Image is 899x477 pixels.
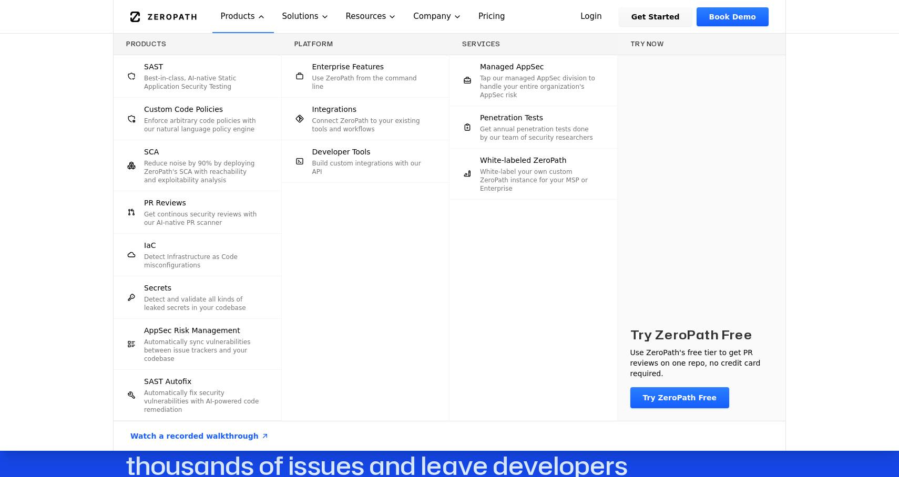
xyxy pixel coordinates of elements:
[450,149,617,199] a: White-labeled ZeroPathWhite-label your own custom ZeroPath instance for your MSP or Enterprise
[630,326,752,343] h3: Try ZeroPath Free
[114,55,281,97] a: SASTBest-in-class, AI-native Static Application Security Testing
[144,253,260,269] p: Detect Infrastructure as Code misconfigurations
[312,159,428,176] p: Build custom integrations with our API
[282,98,450,140] a: IntegrationsConnect ZeroPath to your existing tools and workflows
[282,55,450,97] a: Enterprise FeaturesUse ZeroPath from the command line
[144,240,156,251] span: IaC
[144,295,260,312] p: Detect and validate all kinds of leaked secrets in your codebase
[480,112,543,123] span: Penetration Tests
[480,168,596,193] p: White-label your own custom ZeroPath instance for your MSP or Enterprise
[312,117,428,133] p: Connect ZeroPath to your existing tools and workflows
[480,155,567,165] span: White-labeled ZeroPath
[630,40,773,48] h3: Try now
[450,55,617,106] a: Managed AppSecTap our managed AppSec division to handle your entire organization's AppSec risk
[697,7,769,26] a: Book Demo
[144,283,171,293] span: Secrets
[114,370,281,420] a: SAST AutofixAutomatically fix security vulnerabilities with AI-powered code remediation
[126,40,269,48] h3: Products
[144,338,260,363] p: Automatically sync vulnerabilities between issue trackers and your codebase
[144,74,260,91] p: Best-in-class, AI-native Static Application Security Testing
[114,98,281,140] a: Custom Code PoliciesEnforce arbitrary code policies with our natural language policy engine
[462,40,605,48] h3: Services
[144,325,240,336] span: AppSec Risk Management
[96,413,114,463] span: "
[144,389,260,414] p: Automatically fix security vulnerabilities with AI-powered code remediation
[312,104,356,115] span: Integrations
[144,376,191,387] span: SAST Autofix
[312,61,384,72] span: Enterprise Features
[118,421,282,451] a: Watch a recorded walkthrough
[144,117,260,133] p: Enforce arbitrary code policies with our natural language policy engine
[312,74,428,91] p: Use ZeroPath from the command line
[568,7,615,26] a: Login
[114,191,281,233] a: PR ReviewsGet continous security reviews with our AI-native PR scanner
[144,104,223,115] span: Custom Code Policies
[630,387,730,408] a: Try ZeroPath Free
[144,147,159,157] span: SCA
[282,140,450,182] a: Developer ToolsBuild custom integrations with our API
[480,61,544,72] span: Managed AppSec
[630,347,773,379] p: Use ZeroPath's free tier to get PR reviews on one repo, no credit card required.
[312,147,371,157] span: Developer Tools
[450,106,617,148] a: Penetration TestsGet annual penetration tests done by our team of security researchers
[114,319,281,369] a: AppSec Risk ManagementAutomatically sync vulnerabilities between issue trackers and your codebase
[114,140,281,191] a: SCAReduce noise by 90% by deploying ZeroPath's SCA with reachability and exploitability analysis
[480,74,596,99] p: Tap our managed AppSec division to handle your entire organization's AppSec risk
[480,125,596,142] p: Get annual penetration tests done by our team of security researchers
[144,159,260,184] p: Reduce noise by 90% by deploying ZeroPath's SCA with reachability and exploitability analysis
[144,198,186,208] span: PR Reviews
[619,7,692,26] a: Get Started
[144,210,260,227] p: Get continous security reviews with our AI-native PR scanner
[114,276,281,318] a: SecretsDetect and validate all kinds of leaked secrets in your codebase
[144,61,163,72] span: SAST
[294,40,437,48] h3: Platform
[114,234,281,276] a: IaCDetect Infrastructure as Code misconfigurations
